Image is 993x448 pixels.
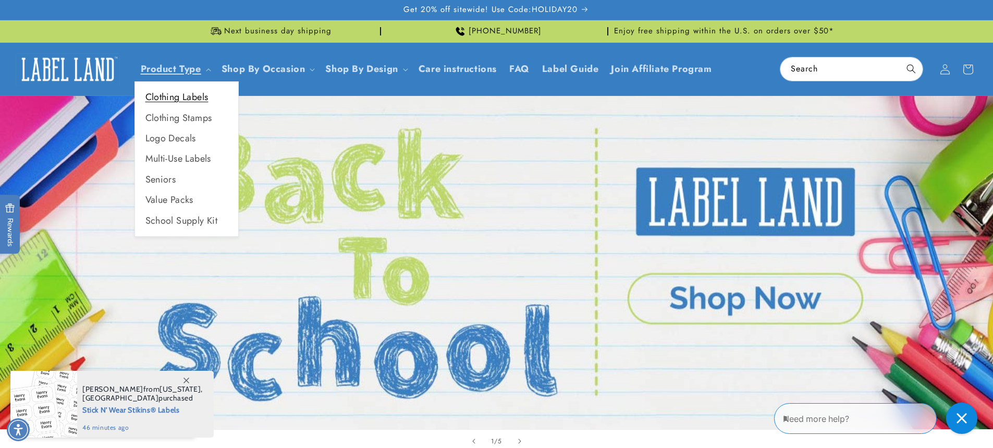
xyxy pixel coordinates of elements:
[134,57,215,81] summary: Product Type
[82,385,203,403] span: from , purchased
[5,203,15,246] span: Rewards
[385,20,608,42] div: Announcement
[215,57,320,81] summary: Shop By Occasion
[222,63,305,75] span: Shop By Occasion
[611,63,712,75] span: Join Affiliate Program
[536,57,605,81] a: Label Guide
[612,20,836,42] div: Announcement
[7,418,30,441] div: Accessibility Menu
[224,26,332,37] span: Next business day shipping
[135,211,238,231] a: School Supply Kit
[509,63,530,75] span: FAQ
[135,149,238,169] a: Multi-Use Labels
[82,393,158,403] span: [GEOGRAPHIC_DATA]
[491,436,494,446] span: 1
[325,62,398,76] a: Shop By Design
[614,26,834,37] span: Enjoy free shipping within the U.S. on orders over $50*
[135,169,238,190] a: Seniors
[12,49,124,89] a: Label Land
[82,384,143,394] span: [PERSON_NAME]
[774,399,983,438] iframe: Gorgias Floating Chat
[319,57,412,81] summary: Shop By Design
[605,57,718,81] a: Join Affiliate Program
[82,403,203,416] span: Stick N' Wear Stikins® Labels
[498,436,502,446] span: 5
[419,63,497,75] span: Care instructions
[16,53,120,86] img: Label Land
[141,62,201,76] a: Product Type
[82,423,203,432] span: 46 minutes ago
[135,108,238,128] a: Clothing Stamps
[135,128,238,149] a: Logo Decals
[160,384,201,394] span: [US_STATE]
[503,57,536,81] a: FAQ
[403,5,578,15] span: Get 20% off sitewide! Use Code:HOLIDAY20
[158,20,381,42] div: Announcement
[469,26,542,37] span: [PHONE_NUMBER]
[412,57,503,81] a: Care instructions
[900,57,923,80] button: Search
[542,63,599,75] span: Label Guide
[494,436,498,446] span: /
[135,87,238,107] a: Clothing Labels
[135,190,238,210] a: Value Packs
